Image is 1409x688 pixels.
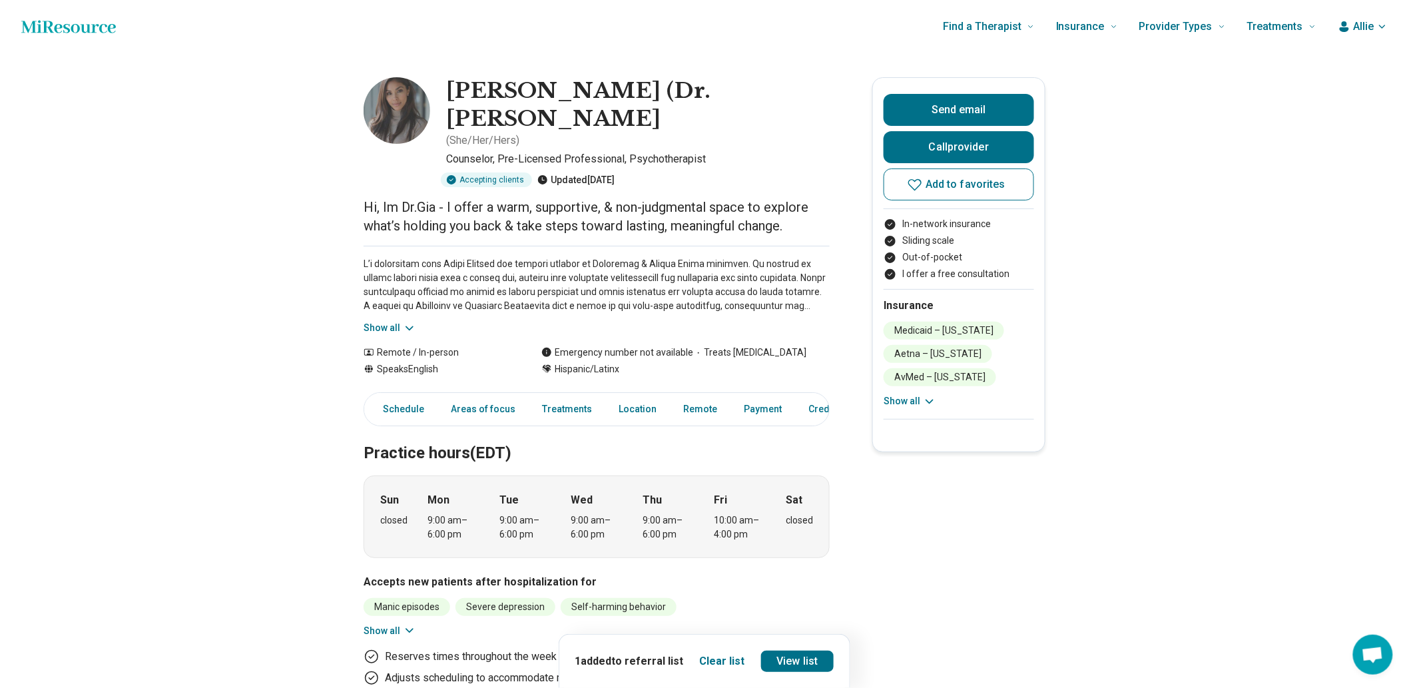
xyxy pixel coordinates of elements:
[364,362,515,376] div: Speaks English
[561,598,677,616] li: Self-harming behavior
[443,396,523,423] a: Areas of focus
[714,514,766,541] div: 10:00 am – 4:00 pm
[643,492,662,508] strong: Thu
[700,653,745,669] button: Clear list
[364,476,830,558] div: When does the program meet?
[364,624,416,638] button: Show all
[364,598,450,616] li: Manic episodes
[537,172,615,187] div: Updated [DATE]
[884,250,1034,264] li: Out-of-pocket
[541,346,693,360] div: Emergency number not available
[21,13,116,40] a: Home page
[380,492,399,508] strong: Sun
[428,492,450,508] strong: Mon
[943,17,1021,36] span: Find a Therapist
[884,267,1034,281] li: I offer a free consultation
[367,396,432,423] a: Schedule
[446,77,830,133] h1: [PERSON_NAME] (Dr. [PERSON_NAME]
[380,514,408,527] div: closed
[884,94,1034,126] button: Send email
[1338,19,1388,35] button: Allie
[446,151,830,167] p: Counselor, Pre-Licensed Professional, Psychotherapist
[884,345,992,363] li: Aetna – [US_STATE]
[364,346,515,360] div: Remote / In-person
[884,394,936,408] button: Show all
[571,514,623,541] div: 9:00 am – 6:00 pm
[884,217,1034,231] li: In-network insurance
[884,368,996,386] li: AvMed – [US_STATE]
[385,670,731,686] p: Adjusts scheduling to accommodate new clients after their hospitalization.
[555,362,619,376] span: Hispanic/Latinx
[714,492,728,508] strong: Fri
[1353,635,1393,675] div: Open chat
[1139,17,1213,36] span: Provider Types
[534,396,600,423] a: Treatments
[761,651,834,672] a: View list
[364,574,830,590] h3: Accepts new patients after hospitalization for
[455,598,555,616] li: Severe depression
[364,198,830,235] p: Hi, Im Dr.Gia - I offer a warm, supportive, & non-judgmental space to explore what’s holding you ...
[884,322,1004,340] li: Medicaid – [US_STATE]
[1247,17,1303,36] span: Treatments
[643,514,694,541] div: 9:00 am – 6:00 pm
[675,396,725,423] a: Remote
[884,298,1034,314] h2: Insurance
[364,77,430,144] img: Krystal Gianina Acevedo, Counselor
[1354,19,1374,35] span: Allie
[364,257,830,313] p: L’i dolorsitam cons Adipi Elitsed doe tempori utlabor et Doloremag & Aliqua Enima minimven. Qu no...
[428,514,479,541] div: 9:00 am – 6:00 pm
[499,514,551,541] div: 9:00 am – 6:00 pm
[800,396,867,423] a: Credentials
[364,321,416,335] button: Show all
[612,655,684,667] span: to referral list
[611,396,665,423] a: Location
[499,492,519,508] strong: Tue
[884,234,1034,248] li: Sliding scale
[441,172,532,187] div: Accepting clients
[786,492,802,508] strong: Sat
[1056,17,1105,36] span: Insurance
[446,133,519,149] p: ( She/Her/Hers )
[926,179,1005,190] span: Add to favorites
[364,410,830,465] h2: Practice hours (EDT)
[786,514,813,527] div: closed
[385,649,786,665] p: Reserves times throughout the week for new clients after discharge from the hospital.
[884,169,1034,200] button: Add to favorites
[575,653,684,669] p: 1 added
[884,217,1034,281] ul: Payment options
[571,492,593,508] strong: Wed
[884,131,1034,163] button: Callprovider
[736,396,790,423] a: Payment
[693,346,806,360] span: Treats [MEDICAL_DATA]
